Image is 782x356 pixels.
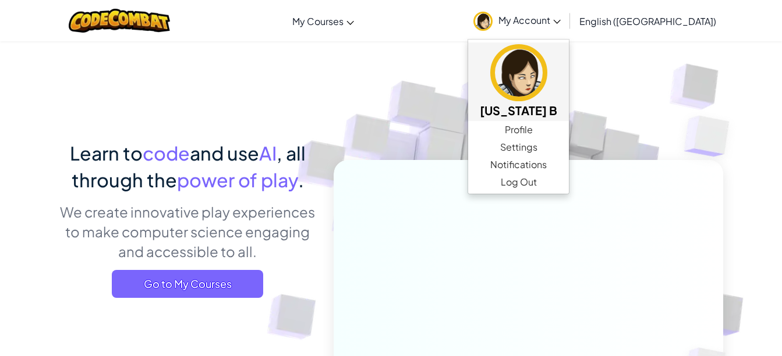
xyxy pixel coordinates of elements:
span: and use [190,141,259,165]
a: English ([GEOGRAPHIC_DATA]) [574,5,722,37]
a: My Account [468,2,567,39]
a: [US_STATE] B [468,42,569,121]
img: avatar [490,44,547,101]
span: My Account [498,14,561,26]
span: . [298,168,304,191]
span: AI [259,141,277,165]
a: Go to My Courses [112,270,263,298]
img: CodeCombat logo [69,9,171,33]
span: Notifications [490,158,547,172]
img: Overlap cubes [661,87,762,186]
a: My Courses [286,5,360,37]
span: code [143,141,190,165]
a: Notifications [468,156,569,173]
a: Profile [468,121,569,138]
span: My Courses [292,15,344,27]
p: We create innovative play experiences to make computer science engaging and accessible to all. [59,202,316,261]
h5: [US_STATE] B [480,101,557,119]
span: Learn to [70,141,143,165]
a: Log Out [468,173,569,191]
span: English ([GEOGRAPHIC_DATA]) [579,15,716,27]
span: power of play [177,168,298,191]
img: avatar [473,12,493,31]
a: Settings [468,138,569,156]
